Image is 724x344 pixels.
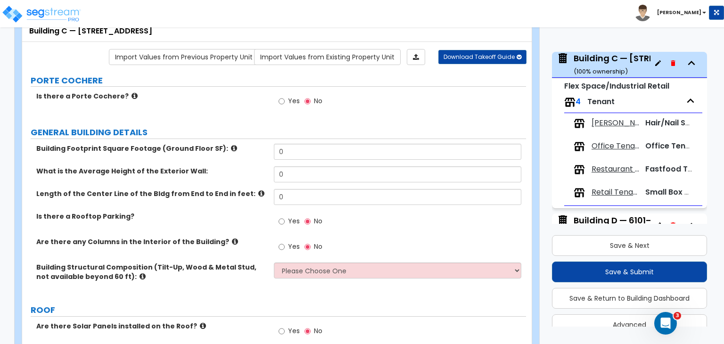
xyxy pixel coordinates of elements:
input: No [304,216,311,227]
button: Save & Next [552,235,707,256]
label: Are there any Columns in the Interior of the Building? [36,237,267,246]
div: Building C — [STREET_ADDRESS] [29,26,525,37]
button: Download Takeoff Guide [438,50,527,64]
span: Office Tenants [592,141,639,152]
span: Fastfood Tenant [645,164,710,174]
i: click for more info! [132,92,138,99]
button: Save & Return to Building Dashboard [552,288,707,309]
input: Yes [279,96,285,106]
span: 3 [674,312,681,319]
span: Building D — 6101–6155 Corporate Dr [557,214,650,238]
input: Yes [279,326,285,336]
span: Office Tenant [645,140,699,151]
img: tenants.png [574,141,585,152]
span: Building C — 9501–9545 Town Park Dr [557,52,650,76]
span: No [314,242,322,251]
small: ( 100 % ownership) [574,67,628,76]
label: Is there a Porte Cochere? [36,91,267,101]
input: No [304,242,311,252]
span: Yes [288,242,300,251]
span: No [314,326,322,336]
span: Download Takeoff Guide [444,53,515,61]
img: logo_pro_r.png [1,5,82,24]
label: ROOF [31,304,526,316]
label: Building Structural Composition (Tilt-Up, Wood & Metal Stud, not available beyond 60 ft): [36,262,267,281]
span: Barber Tenant [592,118,639,129]
label: Building Footprint Square Footage (Ground Floor SF): [36,144,267,153]
iframe: Intercom live chat [654,312,677,335]
img: tenants.png [574,164,585,175]
span: Tenant [587,96,615,107]
small: Flex Space/Industrial Retail [564,81,669,91]
button: Advanced [552,314,707,335]
span: Retail Tenant [592,187,639,198]
i: click for more info! [258,190,264,197]
a: Import the dynamic attributes value through Excel sheet [407,49,425,65]
span: Yes [288,96,300,106]
img: tenants.png [574,118,585,129]
i: click for more info! [232,238,238,245]
img: tenants.png [574,187,585,198]
label: Are there Solar Panels installed on the Roof? [36,321,267,331]
span: Yes [288,326,300,336]
label: Length of the Center Line of the Bldg from End to End in feet: [36,189,267,198]
span: No [314,96,322,106]
a: Import the dynamic attribute values from previous properties. [109,49,259,65]
span: 4 [576,96,581,107]
input: No [304,96,311,106]
a: Import the dynamic attribute values from existing properties. [254,49,401,65]
button: Save & Submit [552,262,707,282]
label: What is the Average Height of the Exterior Wall: [36,166,267,176]
div: Building C — [STREET_ADDRESS] [574,52,714,76]
input: Yes [279,242,285,252]
span: Yes [288,216,300,226]
span: No [314,216,322,226]
i: click for more info! [200,322,206,329]
img: building.svg [557,214,569,227]
img: tenants.png [564,97,576,108]
label: GENERAL BUILDING DETAILS [31,126,526,139]
img: avatar.png [634,5,651,21]
i: click for more info! [140,273,146,280]
input: No [304,326,311,336]
b: [PERSON_NAME] [657,9,701,16]
label: PORTE COCHERE [31,74,526,87]
input: Yes [279,216,285,227]
img: building.svg [557,52,569,65]
i: click for more info! [231,145,237,152]
span: Restaurant Tenant [592,164,639,175]
label: Is there a Rooftop Parking? [36,212,267,221]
